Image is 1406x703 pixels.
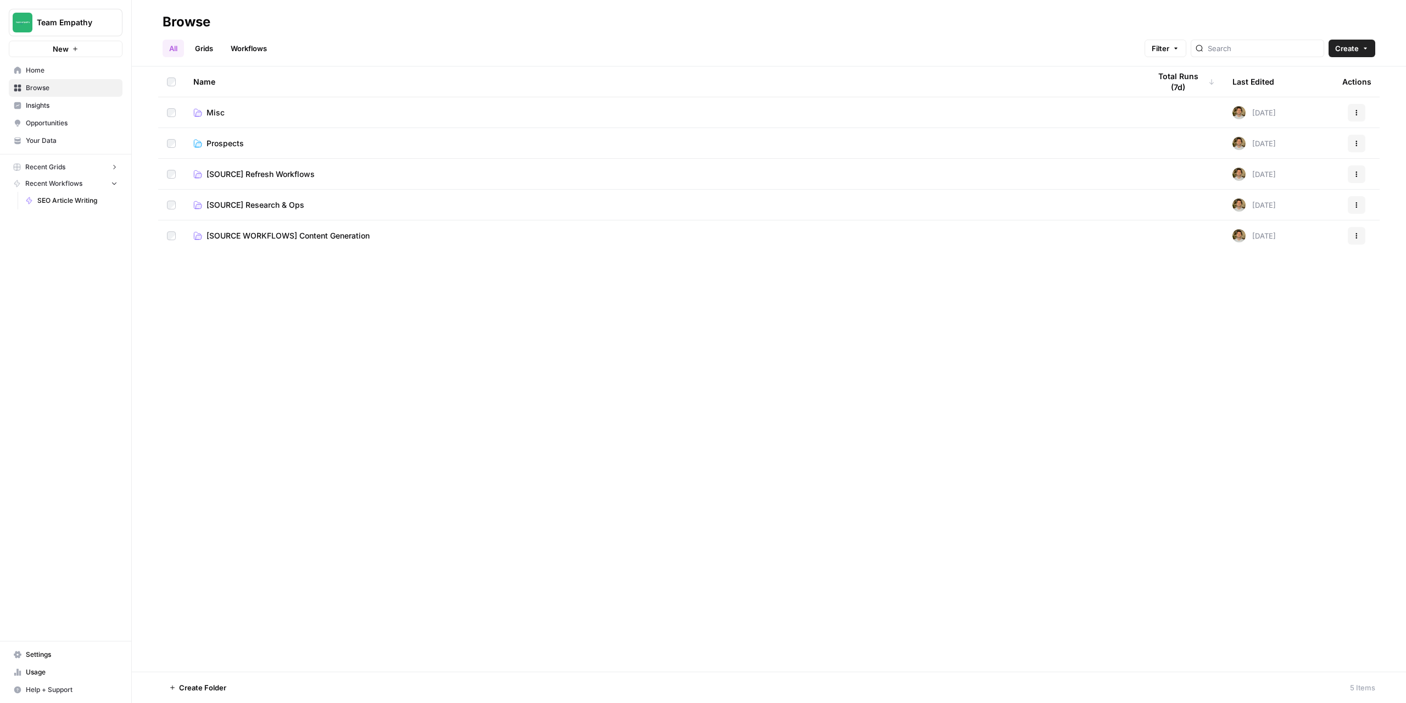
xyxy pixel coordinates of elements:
span: Filter [1152,43,1169,54]
span: Team Empathy [37,17,103,28]
a: Your Data [9,132,122,150]
span: Recent Workflows [25,179,82,189]
button: Filter [1145,40,1186,57]
span: Your Data [26,136,118,146]
div: 5 Items [1350,682,1375,693]
a: Browse [9,79,122,97]
span: [SOURCE] Refresh Workflows [207,169,315,180]
button: Recent Workflows [9,175,122,192]
div: [DATE] [1232,198,1276,212]
span: Create Folder [179,682,226,693]
span: SEO Article Writing [37,196,118,206]
img: 9peqd3ak2lieyojmlm10uxo82l57 [1232,198,1246,212]
div: Total Runs (7d) [1150,67,1215,97]
div: Actions [1342,67,1371,97]
a: SEO Article Writing [20,192,122,209]
span: Browse [26,83,118,93]
div: [DATE] [1232,229,1276,242]
a: Home [9,62,122,79]
div: Name [193,67,1132,97]
button: Create Folder [163,679,233,696]
span: Home [26,65,118,75]
span: Recent Grids [25,162,65,172]
div: [DATE] [1232,137,1276,150]
img: Team Empathy Logo [13,13,32,32]
a: Opportunities [9,114,122,132]
a: Insights [9,97,122,114]
button: New [9,41,122,57]
button: Help + Support [9,681,122,699]
button: Workspace: Team Empathy [9,9,122,36]
a: Prospects [193,138,1132,149]
div: [DATE] [1232,168,1276,181]
a: Grids [188,40,220,57]
span: Create [1335,43,1359,54]
div: Browse [163,13,210,31]
input: Search [1208,43,1319,54]
span: New [53,43,69,54]
span: Prospects [207,138,244,149]
img: 9peqd3ak2lieyojmlm10uxo82l57 [1232,106,1246,119]
div: Last Edited [1232,67,1274,97]
span: Insights [26,101,118,110]
a: [SOURCE] Research & Ops [193,200,1132,211]
a: Workflows [224,40,274,57]
div: [DATE] [1232,106,1276,119]
span: [SOURCE] Research & Ops [207,200,304,211]
span: Usage [26,667,118,677]
img: 9peqd3ak2lieyojmlm10uxo82l57 [1232,229,1246,242]
a: Settings [9,646,122,663]
a: Usage [9,663,122,681]
a: [SOURCE WORKFLOWS] Content Generation [193,230,1132,241]
span: Settings [26,650,118,660]
a: All [163,40,184,57]
a: Misc [193,107,1132,118]
span: Help + Support [26,685,118,695]
img: 9peqd3ak2lieyojmlm10uxo82l57 [1232,137,1246,150]
a: [SOURCE] Refresh Workflows [193,169,1132,180]
span: Opportunities [26,118,118,128]
span: Misc [207,107,225,118]
img: 9peqd3ak2lieyojmlm10uxo82l57 [1232,168,1246,181]
span: [SOURCE WORKFLOWS] Content Generation [207,230,370,241]
button: Recent Grids [9,159,122,175]
button: Create [1329,40,1375,57]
